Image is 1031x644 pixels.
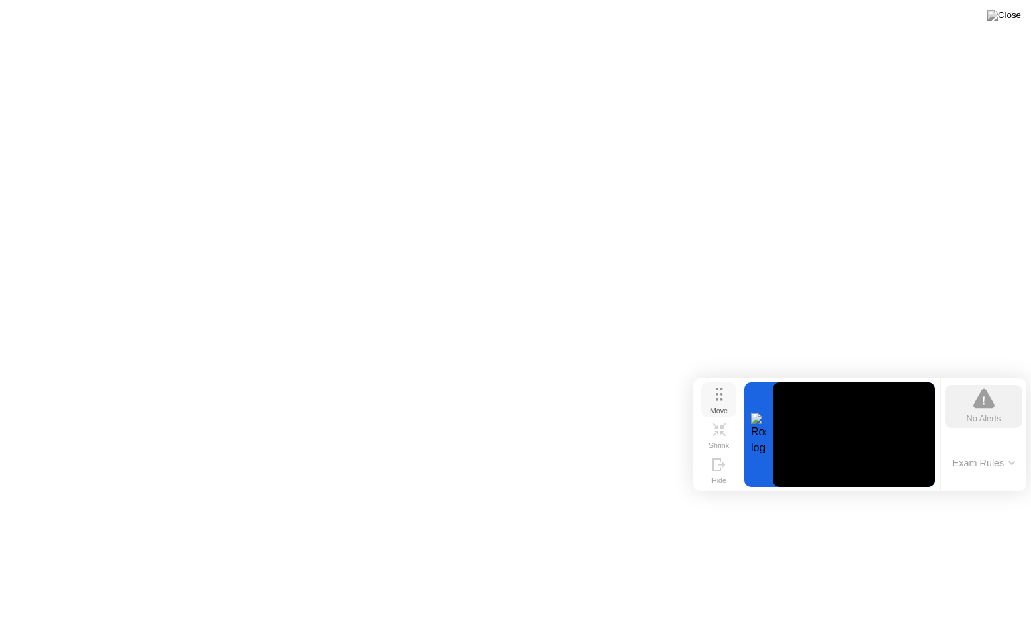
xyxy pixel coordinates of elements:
div: Shrink [709,441,729,449]
button: Exam Rules [948,457,1020,469]
button: Shrink [701,417,736,452]
div: No Alerts [967,412,1001,425]
button: Move [701,382,736,417]
div: Move [710,407,728,415]
button: Hide [701,452,736,487]
div: Hide [711,476,726,484]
